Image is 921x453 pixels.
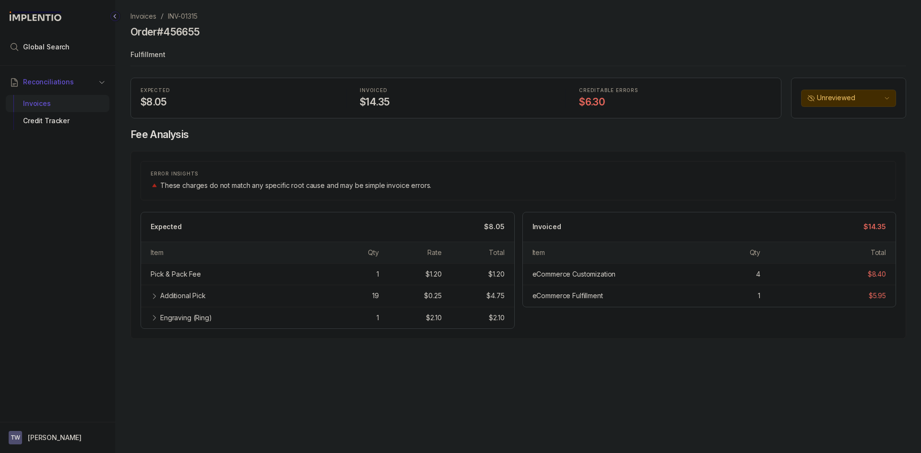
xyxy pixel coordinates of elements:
span: Global Search [23,42,70,52]
div: eCommerce Fulfillment [532,291,603,301]
h4: Fee Analysis [130,128,906,141]
h4: $8.05 [141,95,333,109]
div: 19 [372,291,379,301]
p: EXPECTED [141,88,333,93]
p: Invoiced [532,222,561,232]
div: $5.95 [869,291,886,301]
div: Engraving (Ring) [160,313,212,323]
p: $8.05 [484,222,504,232]
div: Item [151,248,163,257]
div: 1 [377,313,379,323]
nav: breadcrumb [130,12,198,21]
div: Qty [750,248,761,257]
div: Qty [368,248,379,257]
button: User initials[PERSON_NAME] [9,431,106,444]
button: Reconciliations [6,71,109,93]
h4: $6.30 [579,95,771,109]
div: Invoices [13,95,102,112]
div: $4.75 [486,291,504,301]
p: Unreviewed [817,93,882,103]
button: Unreviewed [801,90,896,107]
div: $1.20 [425,269,441,279]
div: Collapse Icon [109,11,121,22]
div: $8.40 [868,269,886,279]
div: Item [532,248,545,257]
div: $0.25 [424,291,441,301]
a: INV-01315 [168,12,198,21]
div: Reconciliations [6,93,109,132]
p: [PERSON_NAME] [28,433,82,442]
div: Pick & Pack Fee [151,269,201,279]
span: Reconciliations [23,77,74,87]
div: Total [489,248,504,257]
div: $1.20 [488,269,504,279]
h4: Order #456655 [130,25,200,39]
div: Total [871,248,886,257]
div: Additional Pick [160,291,206,301]
p: Expected [151,222,182,232]
div: 1 [377,269,379,279]
p: These charges do not match any specific root cause and may be simple invoice errors. [160,181,431,190]
p: Fulfillment [130,46,906,65]
div: $2.10 [426,313,441,323]
p: $14.35 [863,222,886,232]
p: ERROR INSIGHTS [151,171,886,177]
div: Credit Tracker [13,112,102,129]
div: 1 [758,291,760,301]
img: trend image [151,182,158,189]
span: User initials [9,431,22,444]
div: Rate [427,248,441,257]
h4: $14.35 [360,95,552,109]
a: Invoices [130,12,156,21]
div: eCommerce Customization [532,269,616,279]
div: 4 [756,269,760,279]
p: INVOICED [360,88,552,93]
p: CREDITABLE ERRORS [579,88,771,93]
div: $2.10 [489,313,504,323]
